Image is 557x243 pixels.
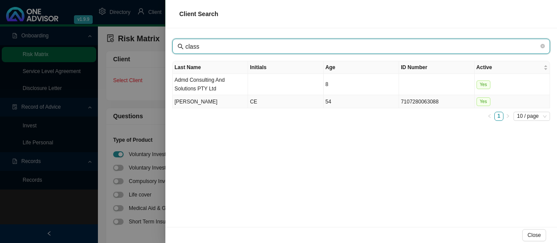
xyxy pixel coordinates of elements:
[325,99,331,105] span: 54
[503,112,513,121] button: right
[540,43,545,50] span: close-circle
[522,229,546,241] button: Close
[487,114,492,118] span: left
[494,112,503,121] li: 1
[513,112,550,121] div: Page Size
[324,61,399,74] th: Age
[173,95,248,108] td: [PERSON_NAME]
[476,97,490,106] span: Yes
[173,61,248,74] th: Last Name
[248,61,323,74] th: Initials
[485,112,494,121] li: Previous Page
[179,10,218,17] span: Client Search
[475,61,550,74] th: Active
[495,112,503,120] a: 1
[476,63,542,72] span: Active
[506,114,510,118] span: right
[325,81,329,87] span: 8
[485,112,494,121] button: left
[248,95,323,108] td: CE
[178,43,184,50] span: search
[540,44,545,48] span: close-circle
[173,74,248,95] td: Admd Consulting And Solutions PTY Ltd
[476,80,490,89] span: Yes
[399,95,474,108] td: 7107280063088
[527,231,541,240] span: Close
[517,112,547,120] span: 10 / page
[185,42,539,51] input: Last Name
[503,112,513,121] li: Next Page
[399,61,474,74] th: ID Number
